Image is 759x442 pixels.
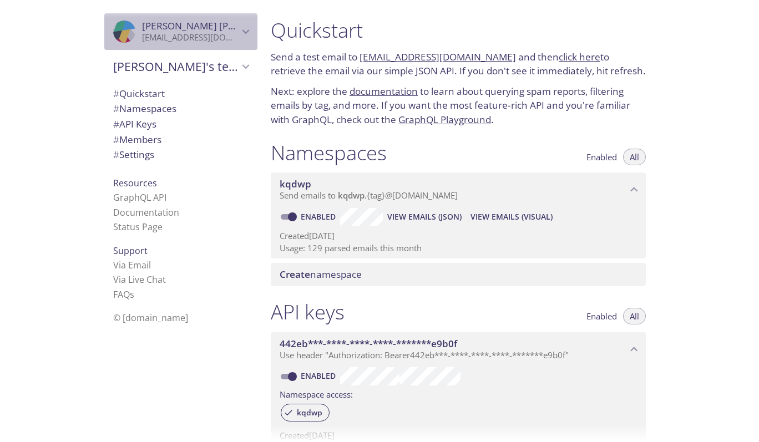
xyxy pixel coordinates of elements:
[113,102,119,115] span: #
[113,245,148,257] span: Support
[113,87,165,100] span: Quickstart
[113,206,179,219] a: Documentation
[113,133,161,146] span: Members
[299,211,340,222] a: Enabled
[280,385,353,402] label: Namespace access:
[466,208,557,226] button: View Emails (Visual)
[130,288,134,301] span: s
[281,404,330,421] div: kqdwp
[271,299,345,324] h1: API keys
[113,221,163,233] a: Status Page
[104,147,257,162] div: Team Settings
[338,190,365,201] span: kqdwp
[113,102,176,115] span: Namespaces
[113,118,156,130] span: API Keys
[113,288,134,301] a: FAQ
[113,177,157,189] span: Resources
[360,50,516,63] a: [EMAIL_ADDRESS][DOMAIN_NAME]
[113,148,154,161] span: Settings
[271,263,646,286] div: Create namespace
[104,13,257,50] div: Paul Felce
[113,191,166,204] a: GraphQL API
[470,210,553,223] span: View Emails (Visual)
[104,101,257,116] div: Namespaces
[280,230,637,242] p: Created [DATE]
[559,50,600,63] a: click here
[271,140,387,165] h1: Namespaces
[299,370,340,381] a: Enabled
[104,86,257,101] div: Quickstart
[398,113,491,126] a: GraphQL Playground
[290,408,329,418] span: kqdwp
[271,84,646,127] p: Next: explore the to learn about querying spam reports, filtering emails by tag, and more. If you...
[350,85,418,98] a: documentation
[113,259,151,271] a: Via Email
[104,52,257,81] div: Paul's team
[113,133,119,146] span: #
[113,118,119,130] span: #
[113,312,188,324] span: © [DOMAIN_NAME]
[113,273,166,286] a: Via Live Chat
[104,116,257,132] div: API Keys
[280,190,458,201] span: Send emails to . {tag} @[DOMAIN_NAME]
[280,268,310,281] span: Create
[271,18,646,43] h1: Quickstart
[113,148,119,161] span: #
[271,50,646,78] p: Send a test email to and then to retrieve the email via our simple JSON API. If you don't see it ...
[113,87,119,100] span: #
[280,242,637,254] p: Usage: 129 parsed emails this month
[104,132,257,148] div: Members
[387,210,462,223] span: View Emails (JSON)
[623,149,646,165] button: All
[580,149,624,165] button: Enabled
[271,172,646,207] div: kqdwp namespace
[580,308,624,324] button: Enabled
[623,308,646,324] button: All
[142,32,239,43] p: [EMAIL_ADDRESS][DOMAIN_NAME]
[280,177,311,190] span: kqdwp
[280,268,362,281] span: namespace
[113,59,239,74] span: [PERSON_NAME]'s team
[142,19,294,32] span: [PERSON_NAME] [PERSON_NAME]
[383,208,466,226] button: View Emails (JSON)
